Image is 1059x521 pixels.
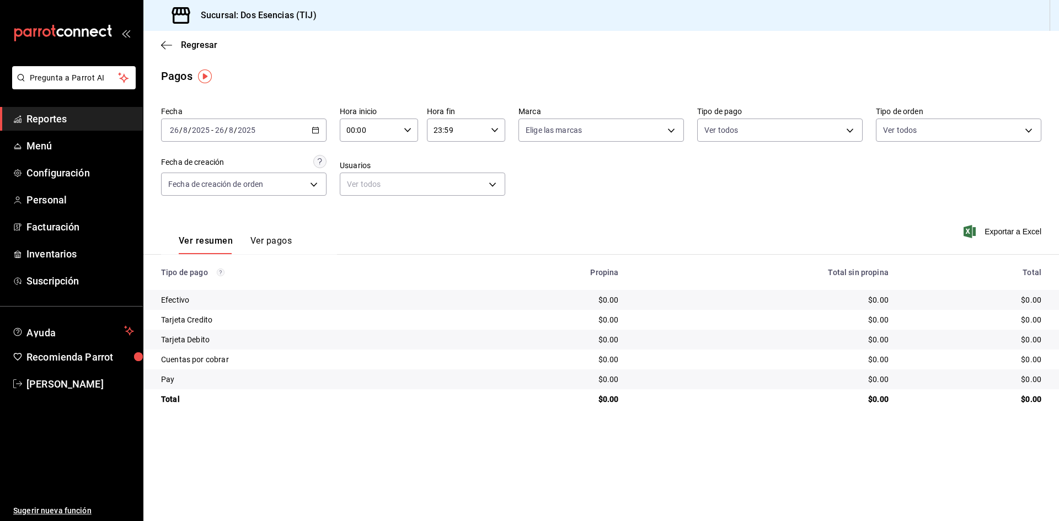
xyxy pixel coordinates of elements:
button: Regresar [161,40,217,50]
a: Pregunta a Parrot AI [8,80,136,92]
div: $0.00 [636,314,888,325]
span: Facturación [26,219,134,234]
label: Hora inicio [340,108,418,115]
div: $0.00 [478,354,618,365]
span: Elige las marcas [526,125,582,136]
label: Tipo de orden [876,108,1041,115]
span: / [224,126,228,135]
span: Ver todos [883,125,917,136]
div: Tarjeta Credito [161,314,460,325]
div: $0.00 [478,314,618,325]
h3: Sucursal: Dos Esencias (TIJ) [192,9,317,22]
span: [PERSON_NAME] [26,377,134,391]
button: Ver pagos [250,235,292,254]
div: Total [906,268,1041,277]
div: $0.00 [906,294,1041,305]
div: $0.00 [906,334,1041,345]
span: - [211,126,213,135]
div: $0.00 [478,394,618,405]
span: Inventarios [26,246,134,261]
input: -- [228,126,234,135]
div: navigation tabs [179,235,292,254]
label: Tipo de pago [697,108,863,115]
span: Personal [26,192,134,207]
div: Tipo de pago [161,268,460,277]
div: $0.00 [478,294,618,305]
div: $0.00 [636,294,888,305]
div: Total sin propina [636,268,888,277]
div: Total [161,394,460,405]
div: Tarjeta Debito [161,334,460,345]
label: Hora fin [427,108,505,115]
span: Recomienda Parrot [26,350,134,364]
div: $0.00 [906,354,1041,365]
input: ---- [237,126,256,135]
span: Suscripción [26,273,134,288]
span: Regresar [181,40,217,50]
button: Ver resumen [179,235,233,254]
span: Reportes [26,111,134,126]
button: open_drawer_menu [121,29,130,37]
span: / [188,126,191,135]
span: Fecha de creación de orden [168,179,263,190]
span: / [179,126,183,135]
div: Pay [161,374,460,385]
label: Usuarios [340,162,505,169]
div: Fecha de creación [161,157,224,168]
div: $0.00 [636,354,888,365]
div: Ver todos [340,173,505,196]
div: Efectivo [161,294,460,305]
span: Configuración [26,165,134,180]
div: $0.00 [636,394,888,405]
button: Pregunta a Parrot AI [12,66,136,89]
div: $0.00 [478,374,618,385]
svg: Los pagos realizados con Pay y otras terminales son montos brutos. [217,268,224,276]
span: Ayuda [26,324,120,337]
label: Fecha [161,108,327,115]
span: Sugerir nueva función [13,505,134,517]
input: -- [215,126,224,135]
img: Tooltip marker [198,69,212,83]
button: Exportar a Excel [966,225,1041,238]
div: Pagos [161,68,192,84]
div: $0.00 [906,314,1041,325]
div: $0.00 [636,374,888,385]
input: -- [183,126,188,135]
input: ---- [191,126,210,135]
div: Cuentas por cobrar [161,354,460,365]
label: Marca [518,108,684,115]
input: -- [169,126,179,135]
div: $0.00 [636,334,888,345]
span: / [234,126,237,135]
span: Ver todos [704,125,738,136]
div: Propina [478,268,618,277]
div: $0.00 [906,374,1041,385]
span: Pregunta a Parrot AI [30,72,119,84]
span: Menú [26,138,134,153]
div: $0.00 [478,334,618,345]
div: $0.00 [906,394,1041,405]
